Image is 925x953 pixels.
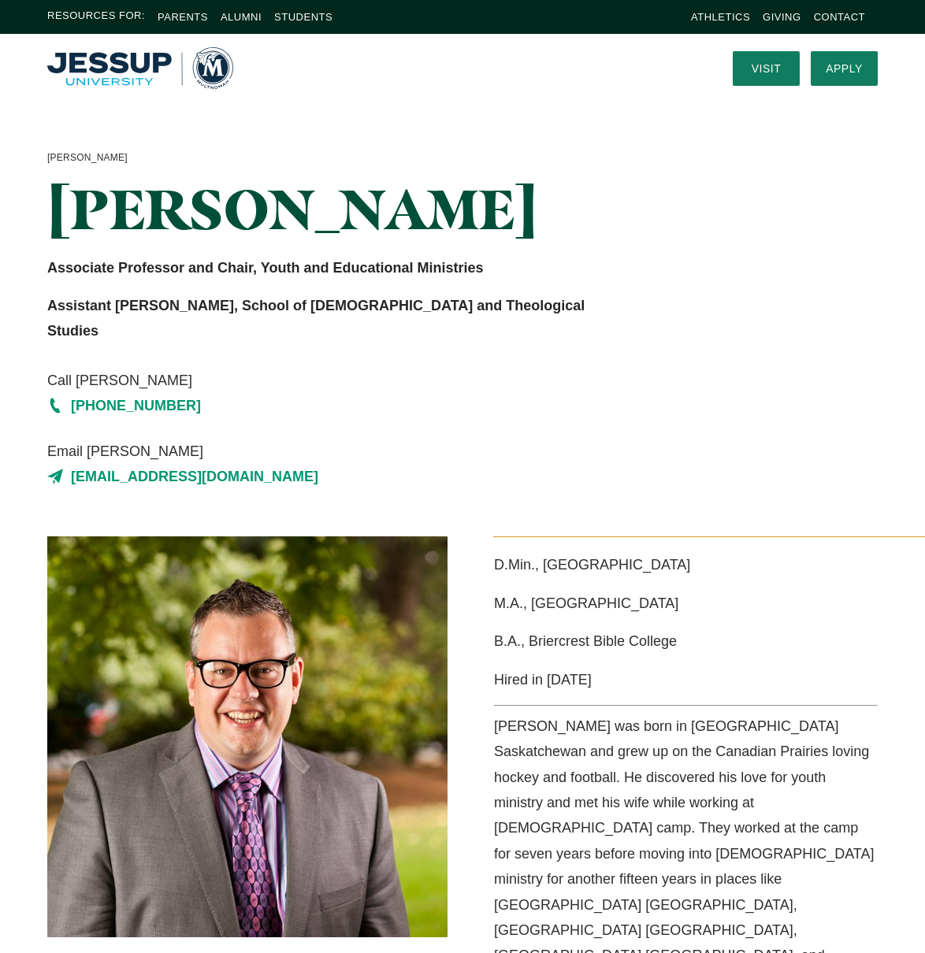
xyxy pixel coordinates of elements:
p: D.Min., [GEOGRAPHIC_DATA] [494,552,878,577]
a: [PERSON_NAME] [47,150,128,167]
a: Students [274,11,332,23]
a: Giving [763,11,801,23]
a: Parents [158,11,208,23]
a: [PHONE_NUMBER] [47,393,591,418]
img: Faculty Headshot Rob Hildebrand [47,536,448,936]
strong: Assistant [PERSON_NAME], School of [DEMOGRAPHIC_DATA] and Theological Studies [47,298,585,339]
a: Home [47,47,233,89]
p: B.A., Briercrest Bible College [494,629,878,654]
a: [EMAIL_ADDRESS][DOMAIN_NAME] [47,464,591,489]
a: Contact [814,11,865,23]
a: Alumni [221,11,262,23]
img: Multnomah University Logo [47,47,233,89]
p: Hired in [DATE] [494,667,878,692]
span: Email [PERSON_NAME] [47,439,591,464]
a: Visit [733,51,800,86]
span: Call [PERSON_NAME] [47,368,591,393]
strong: Associate Professor and Chair, Youth and Educational Ministries [47,260,483,276]
p: M.A., [GEOGRAPHIC_DATA] [494,591,878,616]
span: Resources For: [47,8,145,26]
a: Apply [811,51,878,86]
a: Athletics [691,11,750,23]
h1: [PERSON_NAME] [47,179,591,239]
